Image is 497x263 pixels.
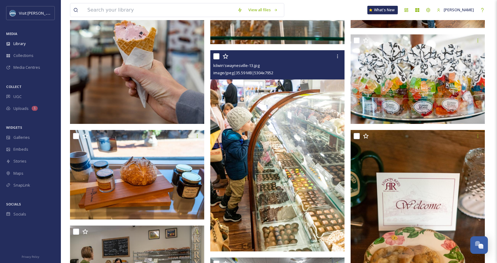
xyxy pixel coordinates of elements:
a: What's New [367,6,398,14]
span: COLLECT [6,84,22,89]
span: WIDGETS [6,125,22,130]
span: image/jpeg | 35.59 MB | 5304 x 7952 [213,70,273,75]
span: SOCIALS [6,202,21,206]
span: Stories [13,158,26,164]
span: UGC [13,94,22,100]
a: Privacy Policy [22,253,39,260]
a: View all files [245,4,281,16]
img: sabbath day popup shop-23.jpg [70,130,204,219]
span: Uploads [13,106,29,111]
span: kilwin'swaynesville-13.jpg [213,63,260,68]
img: kilwin'swaynesville-19.jpg [351,34,485,124]
button: Open Chat [470,236,488,254]
input: Search your library [84,3,234,17]
span: Visit [PERSON_NAME] [19,10,58,16]
img: kilwin'swaynesville-13.jpg [210,50,345,251]
a: [PERSON_NAME] [434,4,477,16]
span: Socials [13,211,26,217]
span: Privacy Policy [22,255,39,259]
span: SnapLink [13,182,30,188]
div: 1 [32,106,38,111]
span: [PERSON_NAME] [444,7,474,12]
span: Galleries [13,135,30,140]
img: images.png [10,10,16,16]
span: Library [13,41,26,47]
span: Maps [13,170,23,176]
span: Embeds [13,146,28,152]
span: Collections [13,53,33,58]
span: Media Centres [13,65,40,70]
span: MEDIA [6,31,17,36]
